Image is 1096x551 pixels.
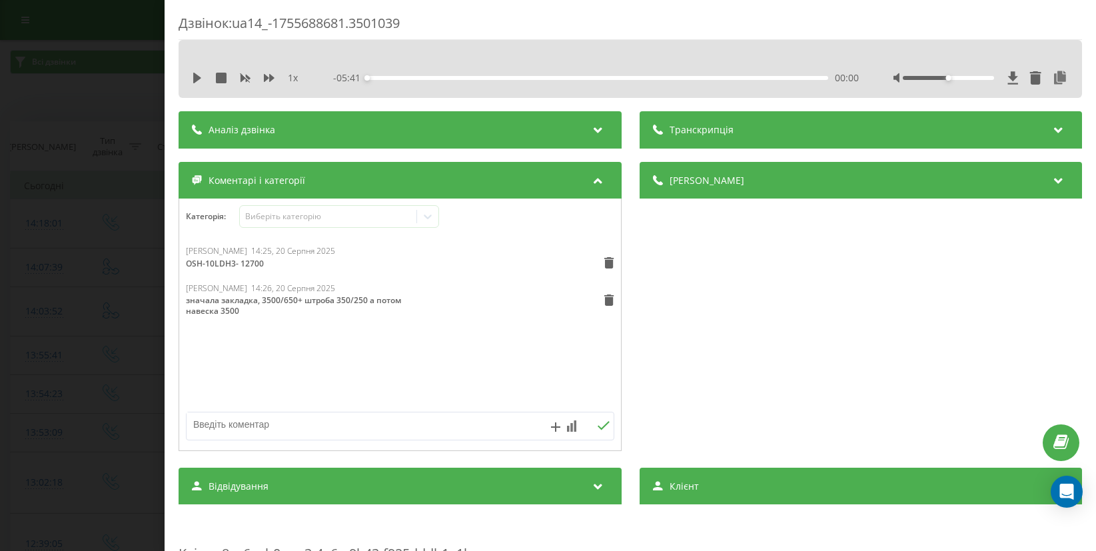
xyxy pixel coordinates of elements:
span: [PERSON_NAME] [186,245,247,257]
span: [PERSON_NAME] [669,174,744,187]
span: 1 x [288,71,298,85]
div: значала закладка, 3500/650+ штроба 350/250 а потом навеска 3500 [186,295,402,316]
div: Accessibility label [946,75,951,81]
div: Open Intercom Messenger [1051,476,1083,508]
div: OSH-10LDH3- 12700 [186,259,305,269]
span: Транскрипція [669,123,733,137]
span: 00:00 [835,71,859,85]
div: Дзвінок : ua14_-1755688681.3501039 [179,14,1082,40]
div: 14:26, 20 Серпня 2025 [251,284,335,293]
span: - 05:41 [332,71,366,85]
span: Коментарі і категорії [209,174,305,187]
div: Accessibility label [364,75,369,81]
span: Відвідування [209,480,269,493]
div: 14:25, 20 Серпня 2025 [251,247,335,256]
div: Виберіть категорію [245,211,411,222]
span: Клієнт [669,480,698,493]
span: Аналіз дзвінка [209,123,275,137]
span: [PERSON_NAME] [186,282,247,294]
h4: Категорія : [186,212,239,221]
